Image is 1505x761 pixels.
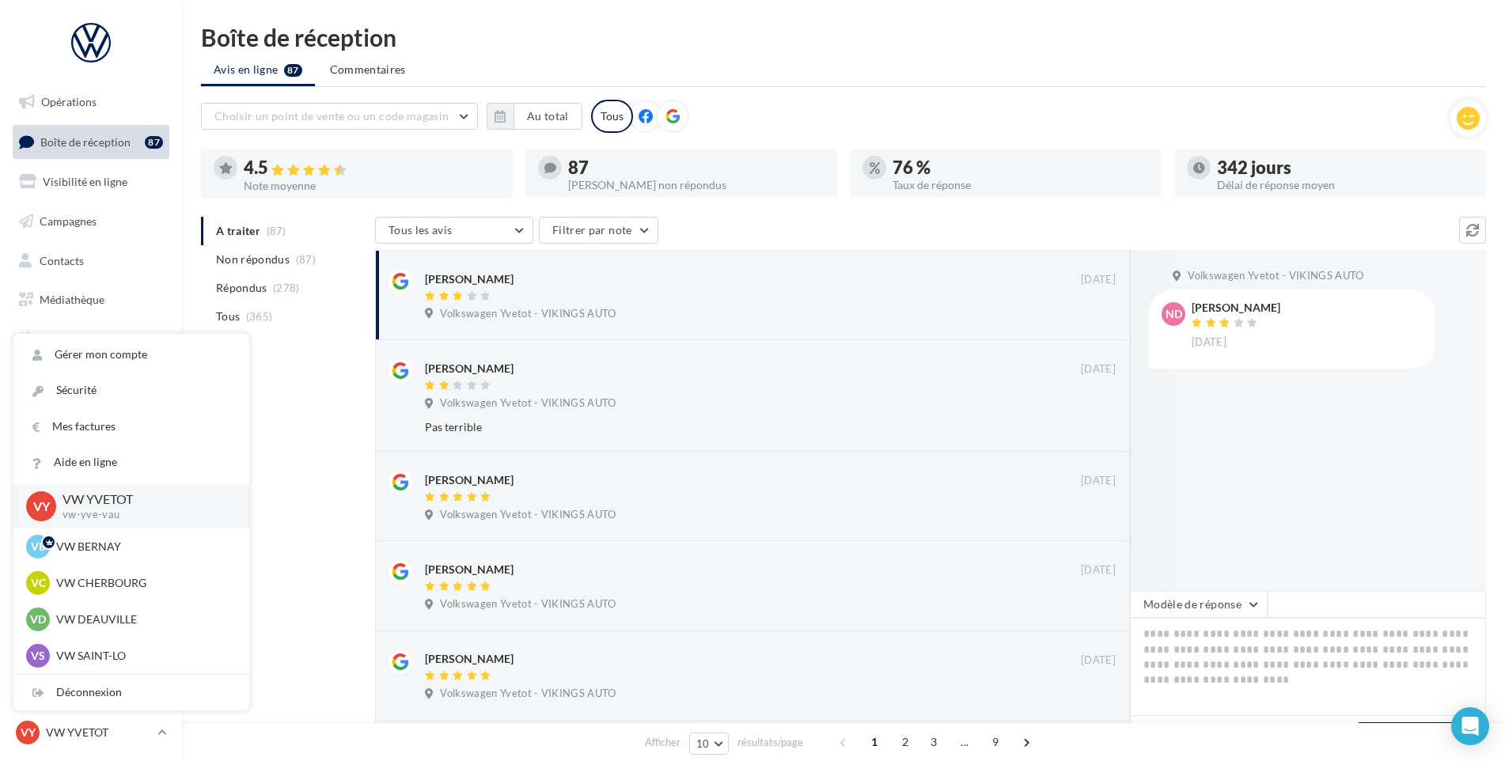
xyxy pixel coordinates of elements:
div: 87 [145,136,163,149]
button: Tous les avis [375,217,533,244]
span: Répondus [216,280,267,296]
span: Afficher [645,735,680,750]
span: VC [31,575,46,591]
div: 76 % [893,159,1149,176]
span: [DATE] [1081,563,1116,577]
span: Volkswagen Yvetot - VIKINGS AUTO [440,307,616,321]
button: Ignorer [1064,596,1116,618]
button: Ignorer [1063,416,1116,438]
span: (278) [273,282,300,294]
button: Ignorer [1064,505,1116,528]
span: Volkswagen Yvetot - VIKINGS AUTO [440,597,616,611]
a: Aide en ligne [13,445,249,480]
button: Choisir un point de vente ou un code magasin [201,103,478,130]
a: Campagnes DataOnDemand [9,415,172,461]
span: résultats/page [737,735,803,750]
a: Gérer mon compte [13,337,249,373]
a: Mes factures [13,409,249,445]
div: Délai de réponse moyen [1217,180,1473,191]
a: Calendrier [9,323,172,356]
span: 10 [696,737,710,750]
span: Volkswagen Yvetot - VIKINGS AUTO [1188,269,1363,283]
div: [PERSON_NAME] [1192,302,1280,313]
button: Au total [487,103,582,130]
p: VW SAINT-LO [56,648,230,664]
p: vw-yve-vau [63,508,224,522]
span: 1 [862,729,887,755]
button: Filtrer par note [539,217,658,244]
button: Modèle de réponse [1130,591,1268,618]
div: [PERSON_NAME] non répondus [568,180,825,191]
a: VY VW YVETOT [13,717,169,748]
div: 4.5 [244,159,500,177]
div: [PERSON_NAME] [425,472,514,488]
span: VD [30,611,46,627]
button: Au total [514,103,582,130]
span: VS [31,648,45,664]
button: Ignorer [1064,305,1116,327]
div: 87 [568,159,825,176]
p: VW YVETOT [63,490,224,509]
div: [PERSON_NAME] [425,651,514,667]
p: VW DEAUVILLE [56,611,230,627]
p: VW YVETOT [46,725,151,740]
div: Déconnexion [13,675,249,710]
a: PLV et print personnalisable [9,362,172,409]
span: Choisir un point de vente ou un code magasin [214,109,449,123]
span: Volkswagen Yvetot - VIKINGS AUTO [440,396,616,411]
a: Visibilité en ligne [9,165,172,199]
div: Boîte de réception [201,25,1486,49]
span: Calendrier [40,332,93,346]
span: Tous les avis [389,223,453,237]
span: ... [952,729,977,755]
span: Non répondus [216,252,290,267]
a: Sécurité [13,373,249,408]
div: 342 jours [1217,159,1473,176]
span: Tous [216,309,240,324]
span: VB [31,539,46,555]
span: [DATE] [1081,474,1116,488]
div: [PERSON_NAME] [425,361,514,377]
span: Campagnes [40,214,97,228]
div: Pas terrible [425,419,1013,435]
div: Taux de réponse [893,180,1149,191]
span: 9 [983,729,1008,755]
span: VY [33,497,50,515]
span: Visibilité en ligne [43,175,127,188]
span: Boîte de réception [40,134,131,148]
span: (87) [296,253,316,266]
span: [DATE] [1081,273,1116,287]
span: 2 [893,729,918,755]
div: [PERSON_NAME] [425,271,514,287]
div: Note moyenne [244,180,500,191]
span: Médiathèque [40,293,104,306]
button: Ignorer [1064,685,1116,707]
span: Volkswagen Yvetot - VIKINGS AUTO [440,508,616,522]
a: Contacts [9,244,172,278]
span: 3 [921,729,946,755]
div: Tous [591,100,633,133]
p: VW CHERBOURG [56,575,230,591]
span: Contacts [40,253,84,267]
a: Opérations [9,85,172,119]
span: Volkswagen Yvetot - VIKINGS AUTO [440,687,616,701]
span: [DATE] [1081,653,1116,668]
div: Open Intercom Messenger [1451,707,1489,745]
a: Boîte de réception87 [9,125,172,159]
span: Commentaires [330,62,406,78]
span: (365) [246,310,273,323]
p: VW BERNAY [56,539,230,555]
a: Médiathèque [9,283,172,316]
span: [DATE] [1081,362,1116,377]
span: Opérations [41,95,97,108]
a: Campagnes [9,205,172,238]
div: [PERSON_NAME] [425,562,514,577]
button: 10 [689,733,730,755]
span: VY [21,725,36,740]
span: [DATE] [1192,335,1226,350]
span: ND [1166,306,1182,322]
